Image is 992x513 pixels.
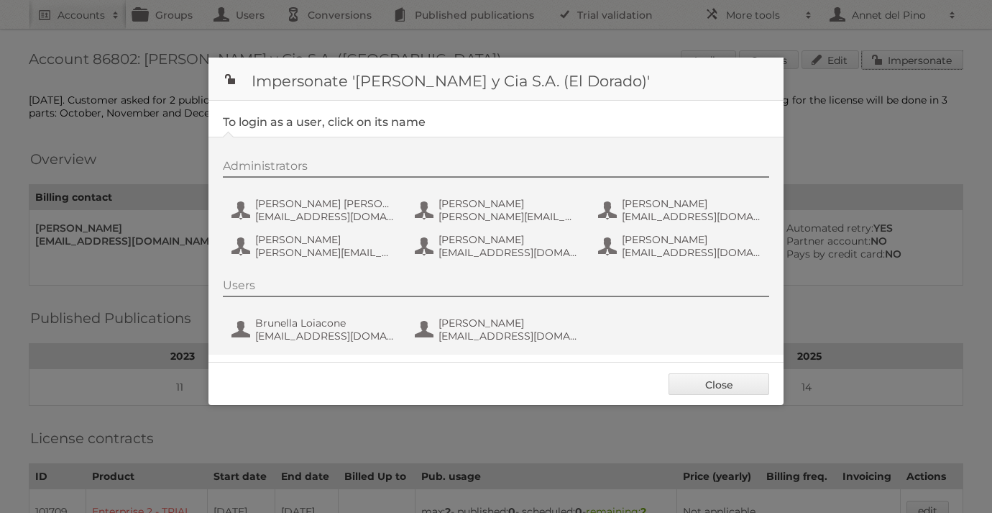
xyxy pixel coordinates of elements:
button: [PERSON_NAME] [EMAIL_ADDRESS][DOMAIN_NAME] [597,196,766,224]
button: [PERSON_NAME] [PERSON_NAME] [EMAIL_ADDRESS][DOMAIN_NAME] [230,196,399,224]
span: [PERSON_NAME] [255,233,395,246]
button: [PERSON_NAME] [EMAIL_ADDRESS][DOMAIN_NAME] [413,315,582,344]
button: [PERSON_NAME] [PERSON_NAME][EMAIL_ADDRESS][DOMAIN_NAME] [413,196,582,224]
span: [EMAIL_ADDRESS][DOMAIN_NAME] [438,330,578,342]
span: [PERSON_NAME] [438,197,578,210]
span: [PERSON_NAME][EMAIL_ADDRESS][DOMAIN_NAME] [255,246,395,259]
span: [PERSON_NAME] [PERSON_NAME] [255,197,395,210]
span: [PERSON_NAME][EMAIL_ADDRESS][DOMAIN_NAME] [438,210,578,223]
span: [EMAIL_ADDRESS][DOMAIN_NAME] [438,246,578,259]
button: [PERSON_NAME] [EMAIL_ADDRESS][DOMAIN_NAME] [597,232,766,260]
button: [PERSON_NAME] [EMAIL_ADDRESS][DOMAIN_NAME] [413,232,582,260]
span: [PERSON_NAME] [622,197,761,210]
span: [PERSON_NAME] [622,233,761,246]
h1: Impersonate '[PERSON_NAME] y Cia S.A. (El Dorado)' [208,58,784,101]
button: Brunella Loiacone [EMAIL_ADDRESS][DOMAIN_NAME] [230,315,399,344]
div: Administrators [223,159,769,178]
span: [EMAIL_ADDRESS][DOMAIN_NAME] [622,246,761,259]
span: [PERSON_NAME] [438,233,578,246]
a: Close [669,373,769,395]
span: [EMAIL_ADDRESS][DOMAIN_NAME] [255,210,395,223]
button: [PERSON_NAME] [PERSON_NAME][EMAIL_ADDRESS][DOMAIN_NAME] [230,232,399,260]
span: Brunella Loiacone [255,317,395,330]
span: [PERSON_NAME] [438,317,578,330]
div: Users [223,278,769,297]
legend: To login as a user, click on its name [223,115,426,129]
span: [EMAIL_ADDRESS][DOMAIN_NAME] [622,210,761,223]
span: [EMAIL_ADDRESS][DOMAIN_NAME] [255,330,395,342]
